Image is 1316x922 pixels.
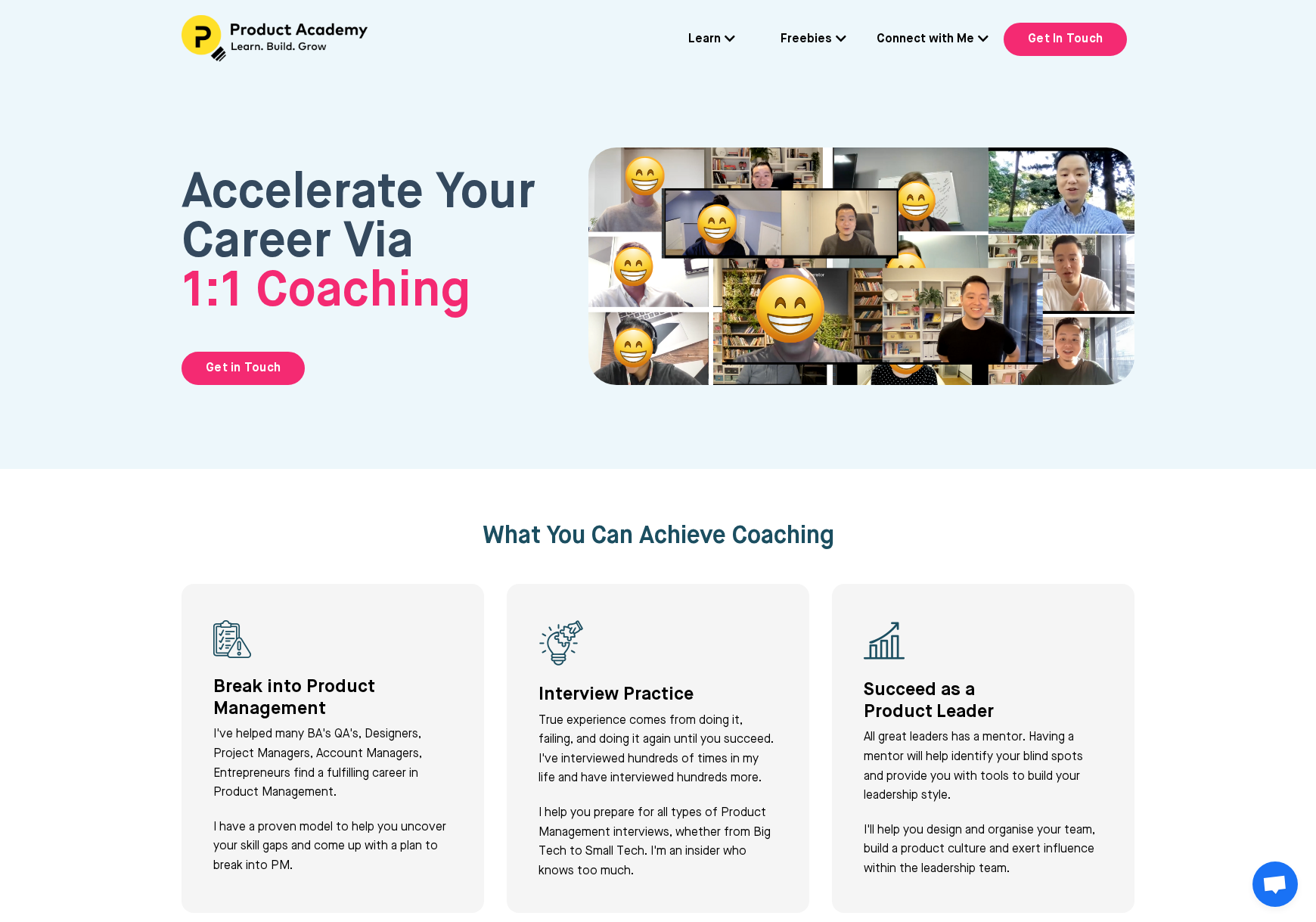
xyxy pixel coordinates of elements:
[213,676,452,720] h4: Break into Product Management
[688,30,735,50] a: Learn
[213,725,452,802] p: I've helped many BA's QA's, Designers, Project Managers, Account Managers, Entrepreneurs find a f...
[213,818,452,877] p: I have a proven model to help you uncover your skill gaps and come up with a plan to break into PM.
[1252,861,1298,907] div: Open chat
[539,684,777,706] h4: Interview Practice
[182,169,535,317] span: Accelerate Your Career Via
[864,821,1103,880] p: I'll help you design and organise your team, build a product culture and exert influence within t...
[182,352,305,385] a: Get in Touch
[182,268,470,317] span: 1:1 Coaching
[539,804,777,881] p: I help you prepare for all types of Product Management interviews, whether from Big Tech to Small...
[864,728,1103,806] p: All great leaders has a mentor. Having a mentor will help identify your blind spots and provide y...
[877,30,989,50] a: Connect with Me
[1004,23,1127,56] a: Get In Touch
[864,679,1103,723] h4: Succeed as a Product Leader
[483,524,834,548] span: What You Can Achieve Coaching
[781,30,846,50] a: Freebies
[539,712,777,789] p: True experience comes from doing it, failing, and doing it again until you succeed. I've intervie...
[182,15,371,62] img: Header Logo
